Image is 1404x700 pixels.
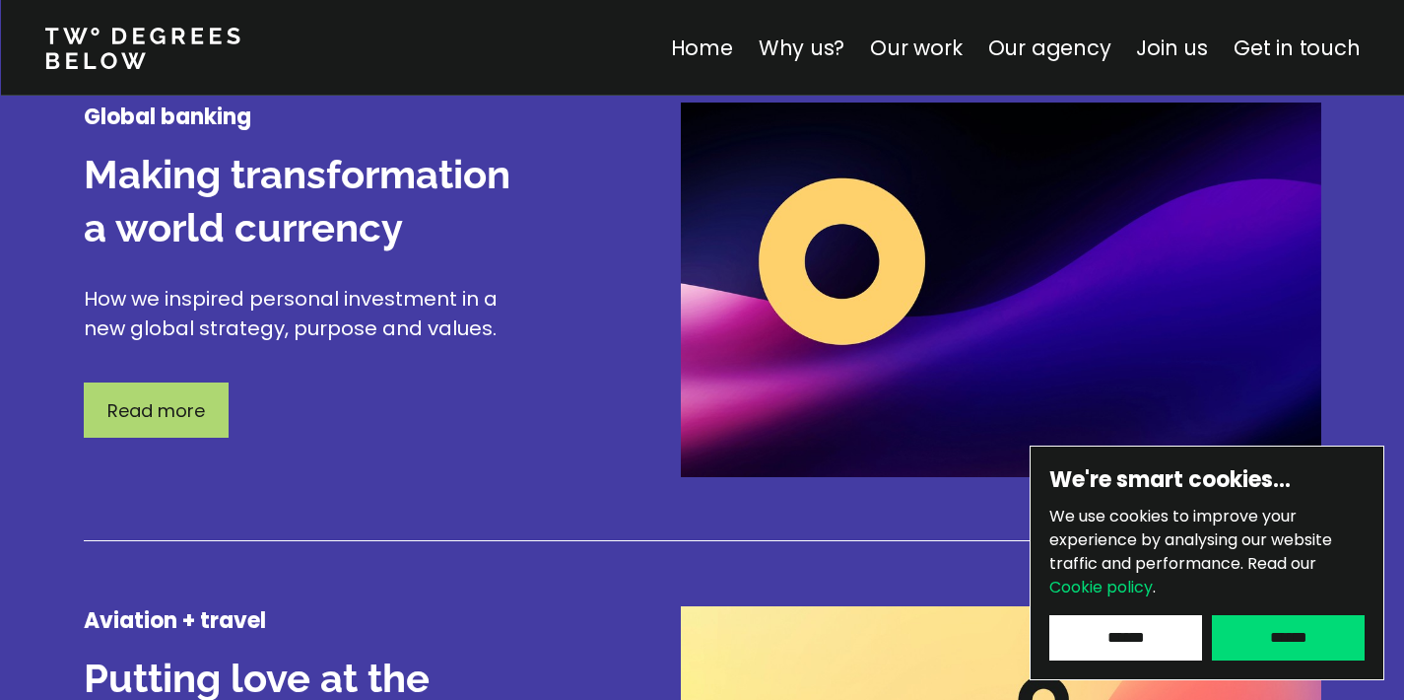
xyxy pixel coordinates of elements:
[670,34,732,62] a: Home
[84,284,537,343] p: How we inspired personal investment in a new global strategy, purpose and values.
[1049,465,1365,495] h6: We're smart cookies…
[84,606,537,636] h4: Aviation + travel
[1049,505,1365,599] p: We use cookies to improve your experience by analysing our website traffic and performance.
[84,148,537,254] h3: Making transformation a world currency
[84,103,1321,596] a: Global bankingMaking transformation a world currencyHow we inspired personal investment in a new ...
[1136,34,1208,62] a: Join us
[758,34,844,62] a: Why us?
[987,34,1110,62] a: Our agency
[107,397,205,424] p: Read more
[1234,34,1360,62] a: Get in touch
[870,34,962,62] a: Our work
[84,103,537,132] h4: Global banking
[1049,576,1153,598] a: Cookie policy
[1049,552,1316,598] span: Read our .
